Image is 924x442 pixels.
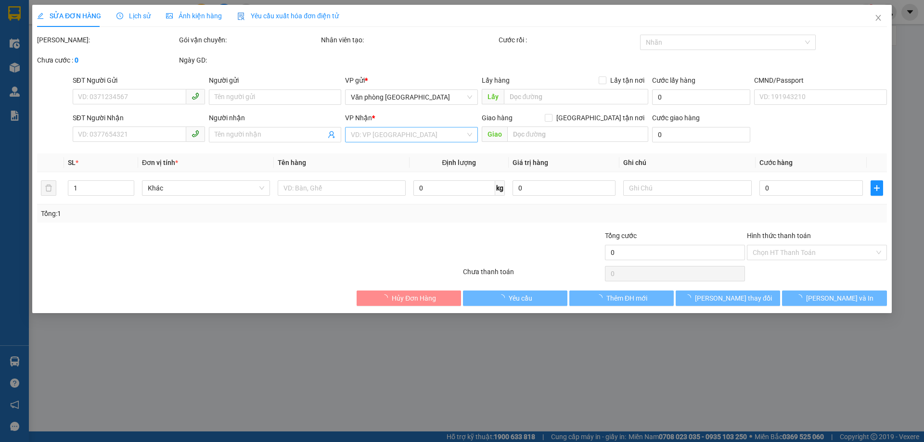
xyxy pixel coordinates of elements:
[783,290,887,306] button: [PERSON_NAME] và In
[606,75,648,86] span: Lấy tận nơi
[142,159,178,166] span: Đơn vị tính
[871,184,883,192] span: plus
[37,35,177,45] div: [PERSON_NAME]:
[498,294,509,301] span: loading
[73,75,205,86] div: SĐT Người Gửi
[513,159,548,166] span: Giá trị hàng
[357,290,461,306] button: Hủy Đơn Hàng
[179,55,319,65] div: Ngày GD:
[73,113,205,123] div: SĐT Người Nhận
[41,180,56,196] button: delete
[652,76,695,84] label: Cước lấy hàng
[606,293,647,303] span: Thêm ĐH mới
[148,181,264,195] span: Khác
[463,290,567,306] button: Yêu cầu
[166,12,222,20] span: Ảnh kiện hàng
[278,180,406,196] input: VD: Bàn, Ghế
[605,232,637,240] span: Tổng cước
[381,294,392,301] span: loading
[676,290,780,306] button: [PERSON_NAME] thay đổi
[328,131,336,139] span: user-add
[507,126,648,142] input: Dọc đường
[509,293,532,303] span: Yêu cầu
[37,12,101,20] span: SỬA ĐƠN HÀNG
[192,130,199,138] span: phone
[874,14,882,22] span: close
[346,114,372,122] span: VP Nhận
[346,75,478,86] div: VP gửi
[754,75,886,86] div: CMND/Passport
[796,294,806,301] span: loading
[652,127,750,142] input: Cước giao hàng
[569,290,674,306] button: Thêm ĐH mới
[652,114,700,122] label: Cước giao hàng
[684,294,695,301] span: loading
[68,159,76,166] span: SL
[192,92,199,100] span: phone
[53,24,218,60] li: 01A03 [GEOGRAPHIC_DATA], [GEOGRAPHIC_DATA] ( bên cạnh cây xăng bến xe phía Bắc cũ)
[37,13,44,19] span: edit
[596,294,606,301] span: loading
[75,56,78,64] b: 0
[101,11,170,23] b: 36 Limousine
[442,159,476,166] span: Định lượng
[209,113,341,123] div: Người nhận
[351,90,472,104] span: Văn phòng Thanh Hóa
[865,5,892,32] button: Close
[759,159,793,166] span: Cước hàng
[116,13,123,19] span: clock-circle
[624,180,752,196] input: Ghi Chú
[392,293,436,303] span: Hủy Đơn Hàng
[482,76,510,84] span: Lấy hàng
[504,89,648,104] input: Dọc đường
[179,35,319,45] div: Gói vận chuyển:
[871,180,883,196] button: plus
[166,13,173,19] span: picture
[116,12,151,20] span: Lịch sử
[747,232,811,240] label: Hình thức thanh toán
[482,126,507,142] span: Giao
[209,75,341,86] div: Người gửi
[41,208,357,219] div: Tổng: 1
[652,89,750,105] input: Cước lấy hàng
[321,35,497,45] div: Nhân viên tạo:
[237,13,245,20] img: icon
[37,55,177,65] div: Chưa cước :
[237,12,339,20] span: Yêu cầu xuất hóa đơn điện tử
[53,60,218,72] li: Hotline: 1900888999
[482,89,504,104] span: Lấy
[495,180,505,196] span: kg
[806,293,873,303] span: [PERSON_NAME] và In
[552,113,648,123] span: [GEOGRAPHIC_DATA] tận nơi
[12,12,60,60] img: logo.jpg
[499,35,639,45] div: Cước rồi :
[482,114,513,122] span: Giao hàng
[695,293,772,303] span: [PERSON_NAME] thay đổi
[620,153,756,172] th: Ghi chú
[278,159,306,166] span: Tên hàng
[462,266,604,283] div: Chưa thanh toán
